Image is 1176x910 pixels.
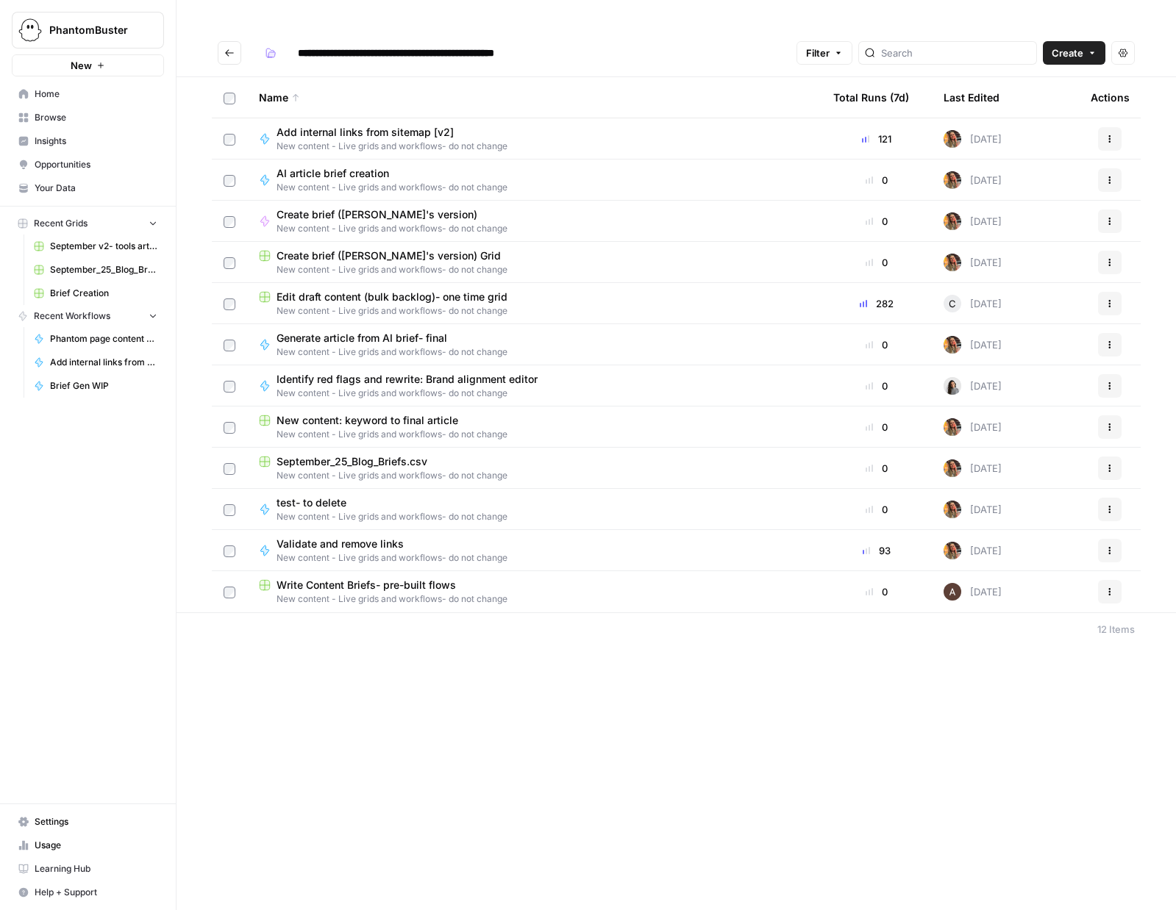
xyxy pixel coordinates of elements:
span: Browse [35,111,157,124]
a: Learning Hub [12,857,164,881]
span: Edit draft content (bulk backlog)- one time grid [277,290,507,304]
a: Validate and remove linksNew content - Live grids and workflows- do not change [259,537,810,565]
img: ig4q4k97gip0ni4l5m9zkcyfayaz [944,254,961,271]
div: [DATE] [944,542,1002,559]
span: New content - Live grids and workflows- do not change [277,140,507,153]
span: New content - Live grids and workflows- do not change [259,428,810,441]
div: [DATE] [944,336,1002,354]
span: Recent Workflows [34,309,110,323]
div: [DATE] [944,377,1002,395]
button: Recent Workflows [12,305,164,327]
img: ig4q4k97gip0ni4l5m9zkcyfayaz [944,336,961,354]
img: wtbmvrjo3qvncyiyitl6zoukl9gz [944,583,961,601]
button: Recent Grids [12,212,164,234]
div: [DATE] [944,254,1002,271]
img: ig4q4k97gip0ni4l5m9zkcyfayaz [944,459,961,477]
span: New content - Live grids and workflows- do not change [277,345,507,359]
span: Usage [35,839,157,852]
span: Recent Grids [34,217,88,230]
div: 282 [833,296,920,311]
span: Identify red flags and rewrite: Brand alignment editor [277,372,538,387]
span: Generate article from AI brief- final [277,331,496,345]
a: AI article brief creationNew content - Live grids and workflows- do not change [259,166,810,194]
a: Write Content Briefs- pre-built flowsNew content - Live grids and workflows- do not change [259,578,810,606]
span: test- to delete [277,495,496,510]
span: New content - Live grids and workflows- do not change [277,551,507,565]
div: 0 [833,173,920,187]
span: New content - Live grids and workflows- do not change [277,387,549,400]
span: Create brief ([PERSON_NAME]'s version) Grid [277,248,501,263]
div: 121 [833,132,920,146]
div: [DATE] [944,212,1002,230]
div: 0 [833,337,920,352]
button: Create [1043,41,1105,65]
img: ig4q4k97gip0ni4l5m9zkcyfayaz [944,212,961,230]
a: Settings [12,810,164,834]
span: Filter [806,46,830,60]
a: Opportunities [12,153,164,176]
img: ig4q4k97gip0ni4l5m9zkcyfayaz [944,130,961,148]
a: Generate article from AI brief- finalNew content - Live grids and workflows- do not change [259,331,810,359]
div: [DATE] [944,171,1002,189]
span: New content - Live grids and workflows- do not change [277,181,507,194]
span: New content - Live grids and workflows- do not change [259,304,810,318]
span: Validate and remove links [277,537,496,551]
span: New content - Live grids and workflows- do not change [259,469,810,482]
a: Edit draft content (bulk backlog)- one time gridNew content - Live grids and workflows- do not ch... [259,290,810,318]
img: ig4q4k97gip0ni4l5m9zkcyfayaz [944,171,961,189]
a: Home [12,82,164,106]
div: Last Edited [944,77,999,118]
div: 0 [833,584,920,599]
a: Create brief ([PERSON_NAME]'s version) GridNew content - Live grids and workflows- do not change [259,248,810,276]
img: ig4q4k97gip0ni4l5m9zkcyfayaz [944,542,961,559]
span: C [949,296,956,311]
span: Learning Hub [35,862,157,875]
span: Brief Gen WIP [50,379,157,393]
div: [DATE] [944,130,1002,148]
div: 0 [833,255,920,270]
span: September_25_Blog_Briefs.csv [277,454,427,469]
div: [DATE] [944,501,1002,518]
span: New content - Live grids and workflows- do not change [259,592,810,606]
a: test- to deleteNew content - Live grids and workflows- do not change [259,495,810,523]
input: Search [881,46,1030,60]
button: Help + Support [12,881,164,904]
div: 0 [833,214,920,229]
img: PhantomBuster Logo [17,17,43,43]
img: ig4q4k97gip0ni4l5m9zkcyfayaz [944,418,961,436]
span: September_25_Blog_Briefs.csv [50,263,157,276]
div: 0 [833,461,920,476]
span: New content - Live grids and workflows- do not change [277,510,507,523]
div: Actions [1091,77,1130,118]
div: Name [259,77,810,118]
button: Go back [218,41,241,65]
span: Help + Support [35,886,157,899]
a: September v2- tools articles [27,234,164,258]
span: Settings [35,815,157,828]
div: [DATE] [944,295,1002,312]
div: 0 [833,502,920,517]
span: Add internal links from sitemap [v2] [50,356,157,369]
span: Insights [35,135,157,148]
span: AI article brief creation [277,166,496,181]
a: Brief Creation [27,282,164,305]
div: 0 [833,379,920,393]
img: lz557jgq6p4mpcn4bjdnrurvuo6a [944,377,961,395]
span: Your Data [35,182,157,195]
a: New content: keyword to final articleNew content - Live grids and workflows- do not change [259,413,810,441]
span: New [71,58,92,73]
a: Phantom page content update [27,327,164,351]
span: Add internal links from sitemap [v2] [277,125,496,140]
a: Add internal links from sitemap [v2] [27,351,164,374]
a: Identify red flags and rewrite: Brand alignment editorNew content - Live grids and workflows- do ... [259,372,810,400]
span: Phantom page content update [50,332,157,345]
img: ig4q4k97gip0ni4l5m9zkcyfayaz [944,501,961,518]
a: September_25_Blog_Briefs.csvNew content - Live grids and workflows- do not change [259,454,810,482]
span: September v2- tools articles [50,240,157,253]
a: Create brief ([PERSON_NAME]'s version)New content - Live grids and workflows- do not change [259,207,810,235]
a: Brief Gen WIP [27,374,164,398]
button: New [12,54,164,76]
span: Create [1052,46,1083,60]
a: Usage [12,834,164,857]
a: Insights [12,129,164,153]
